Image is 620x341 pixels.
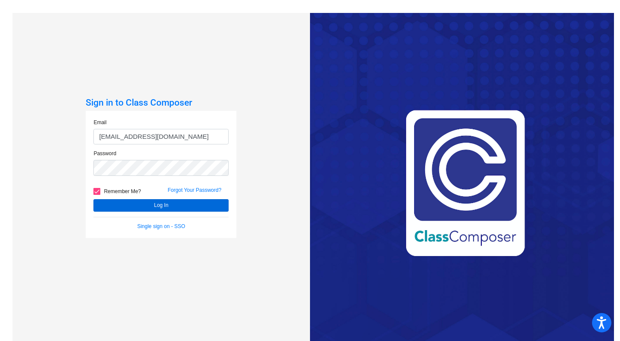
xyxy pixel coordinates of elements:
h3: Sign in to Class Composer [86,97,236,108]
button: Log In [93,199,229,212]
label: Email [93,119,106,126]
span: Remember Me? [104,186,141,197]
a: Single sign on - SSO [137,223,185,229]
label: Password [93,150,116,157]
a: Forgot Your Password? [167,187,221,193]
